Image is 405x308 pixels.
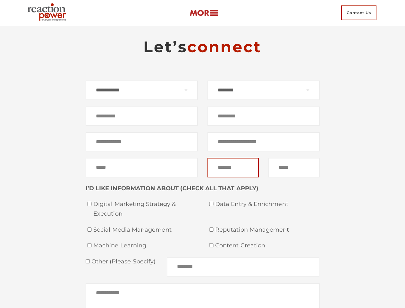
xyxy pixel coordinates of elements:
span: Content Creation [215,241,320,251]
span: Contact Us [341,5,376,20]
span: Reputation Management [215,225,320,235]
img: Executive Branding | Personal Branding Agency [25,1,71,24]
span: Digital Marketing Strategy & Execution [93,200,198,218]
span: Social Media Management [93,225,198,235]
span: Data Entry & Enrichment [215,200,320,209]
img: more-btn.png [190,9,218,17]
strong: I’D LIKE INFORMATION ABOUT (CHECK ALL THAT APPLY) [86,185,258,192]
span: connect [187,38,262,56]
span: Machine Learning [93,241,198,251]
span: Other (please specify) [90,258,156,265]
h2: Let’s [86,37,320,56]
